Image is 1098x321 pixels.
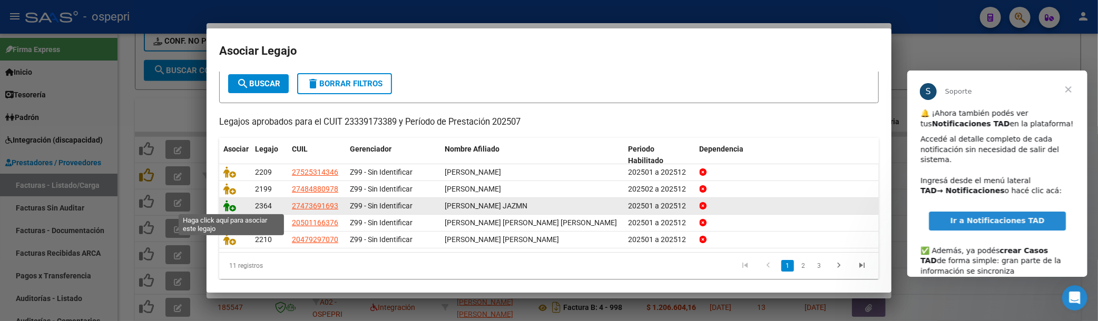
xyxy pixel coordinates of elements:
[781,260,794,272] a: 1
[735,260,755,272] a: go to first page
[255,235,272,244] span: 2210
[440,138,624,173] datatable-header-cell: Nombre Afiliado
[796,257,811,275] li: page 2
[629,234,691,246] div: 202501 a 202512
[813,260,826,272] a: 3
[255,218,272,227] span: 2123
[780,257,796,275] li: page 1
[350,218,413,227] span: Z99 - Sin Identificar
[307,79,383,88] span: Borrar Filtros
[445,185,501,193] span: ROSSI MAIA JAZMIN
[629,217,691,229] div: 202501 a 202512
[350,202,413,210] span: Z99 - Sin Identificar
[255,185,272,193] span: 2199
[811,257,827,275] li: page 3
[629,145,664,165] span: Periodo Habilitado
[700,145,744,153] span: Dependencia
[350,235,413,244] span: Z99 - Sin Identificar
[445,168,501,176] span: RODRIGUEZ LOURDES SOLANGE
[297,73,392,94] button: Borrar Filtros
[219,41,879,61] h2: Asociar Legajo
[445,235,559,244] span: STEINAKER WAGNER ERWIN MALEK
[292,168,338,176] span: 27525314346
[907,71,1087,277] iframe: Intercom live chat mensaje
[624,138,695,173] datatable-header-cell: Periodo Habilitado
[445,202,527,210] span: MARIN MILAGROS JAZM­N
[13,165,167,237] div: ✅ Además, ya podés de forma simple: gran parte de la información se sincroniza automáticamente y ...
[237,77,249,90] mat-icon: search
[292,218,338,227] span: 20501166376
[797,260,810,272] a: 2
[255,202,272,210] span: 2364
[219,116,879,129] p: Legajos aprobados para el CUIT 23339173389 y Período de Prestación 202507
[255,145,278,153] span: Legajo
[629,200,691,212] div: 202501 a 202512
[219,253,349,279] div: 11 registros
[228,74,289,93] button: Buscar
[829,260,849,272] a: go to next page
[758,260,778,272] a: go to previous page
[292,185,338,193] span: 27484880978
[292,145,308,153] span: CUIL
[346,138,440,173] datatable-header-cell: Gerenciador
[288,138,346,173] datatable-header-cell: CUIL
[307,77,319,90] mat-icon: delete
[445,145,499,153] span: Nombre Afiliado
[629,166,691,178] div: 202501 a 202512
[292,235,338,244] span: 20479297070
[695,138,879,173] datatable-header-cell: Dependencia
[237,79,280,88] span: Buscar
[445,218,617,227] span: ASTUDILLO ESCUDERO SANTIAGO GABRIEL
[350,185,413,193] span: Z99 - Sin Identificar
[629,183,691,195] div: 202502 a 202512
[852,260,872,272] a: go to last page
[292,202,338,210] span: 27473691693
[1062,285,1087,310] iframe: Intercom live chat
[223,145,249,153] span: Asociar
[255,168,272,176] span: 2209
[350,145,391,153] span: Gerenciador
[251,138,288,173] datatable-header-cell: Legajo
[219,138,251,173] datatable-header-cell: Asociar
[350,168,413,176] span: Z99 - Sin Identificar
